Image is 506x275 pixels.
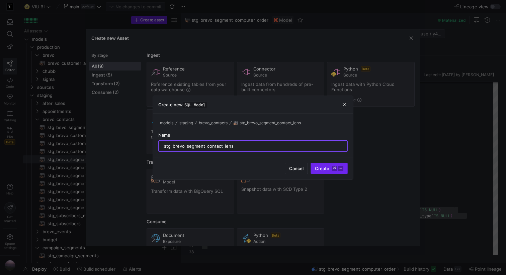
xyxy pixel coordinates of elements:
[315,166,343,171] span: Create
[289,166,304,171] span: Cancel
[199,121,228,125] span: brevo_contacts
[285,163,308,174] button: Cancel
[338,166,343,171] kbd: ⏎
[179,121,193,125] span: staging
[160,121,173,125] span: models
[158,102,207,107] h3: Create new
[197,119,229,127] button: brevo_contacts
[158,119,175,127] button: models
[332,166,337,171] kbd: ⌘
[311,163,348,174] button: Create⌘⏎
[178,119,195,127] button: staging
[240,121,301,125] span: stg_brevo_segment_contact_lens
[158,132,170,138] span: Name
[183,102,207,108] span: SQL Model
[232,119,303,127] button: stg_brevo_segment_contact_lens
